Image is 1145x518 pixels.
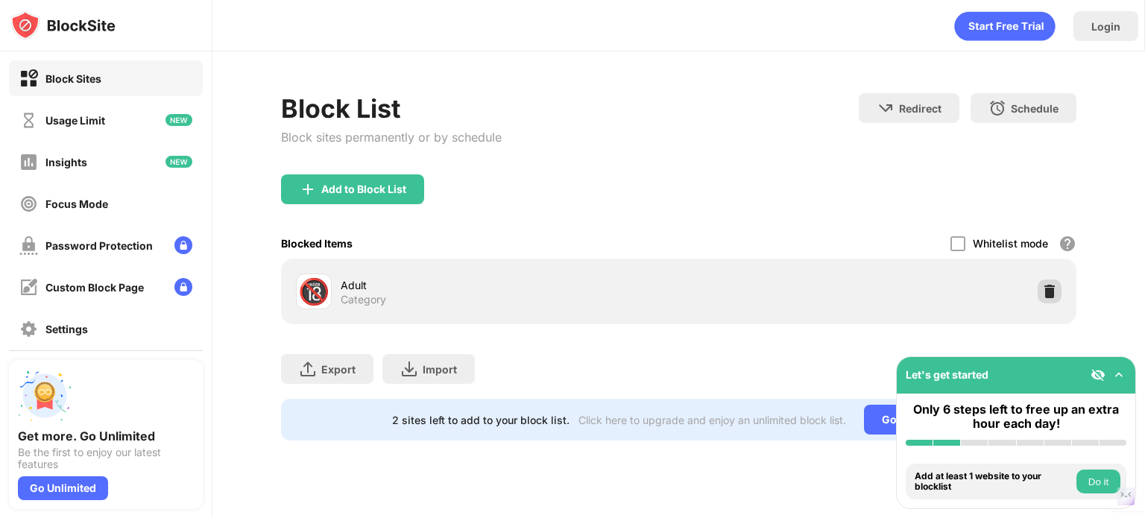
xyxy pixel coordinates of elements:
div: Blocked Items [281,237,353,250]
div: Go Unlimited [864,405,966,435]
img: time-usage-off.svg [19,111,38,130]
div: Whitelist mode [973,237,1048,250]
div: Login [1091,20,1120,33]
img: password-protection-off.svg [19,236,38,255]
div: 2 sites left to add to your block list. [392,414,570,426]
img: block-on.svg [19,69,38,88]
div: Settings [45,323,88,335]
div: Adult [341,277,678,293]
img: lock-menu.svg [174,236,192,254]
img: lock-menu.svg [174,278,192,296]
div: Block List [281,93,502,124]
button: Do it [1076,470,1120,493]
div: Category [341,293,386,306]
img: eye-not-visible.svg [1091,367,1105,382]
div: Usage Limit [45,114,105,127]
div: Export [321,363,356,376]
div: Password Protection [45,239,153,252]
div: Redirect [899,102,941,115]
img: new-icon.svg [165,156,192,168]
img: customize-block-page-off.svg [19,278,38,297]
div: animation [954,11,1056,41]
div: Block Sites [45,72,101,85]
img: new-icon.svg [165,114,192,126]
div: Add at least 1 website to your blocklist [915,471,1073,493]
div: Block sites permanently or by schedule [281,130,502,145]
img: logo-blocksite.svg [10,10,116,40]
div: 🔞 [298,277,329,307]
div: Custom Block Page [45,281,144,294]
img: focus-off.svg [19,195,38,213]
div: Schedule [1011,102,1059,115]
img: push-unlimited.svg [18,369,72,423]
img: settings-off.svg [19,320,38,338]
div: Import [423,363,457,376]
div: Focus Mode [45,198,108,210]
div: Insights [45,156,87,168]
img: omni-setup-toggle.svg [1111,367,1126,382]
div: Click here to upgrade and enjoy an unlimited block list. [578,414,846,426]
img: insights-off.svg [19,153,38,171]
div: Let's get started [906,368,988,381]
div: Be the first to enjoy our latest features [18,446,194,470]
div: Go Unlimited [18,476,108,500]
div: Only 6 steps left to free up an extra hour each day! [906,402,1126,431]
div: Add to Block List [321,183,406,195]
div: Get more. Go Unlimited [18,429,194,443]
